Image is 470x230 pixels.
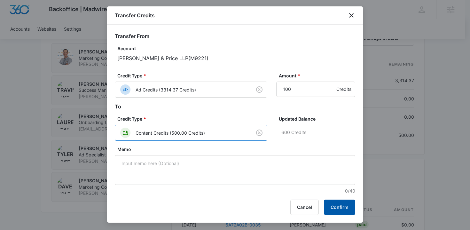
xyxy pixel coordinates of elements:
[336,82,351,97] div: Credits
[279,115,358,122] label: Updated Balance
[290,200,319,215] button: Cancel
[117,54,355,62] p: [PERSON_NAME] & Price LLP ( M9221 )
[136,86,196,93] p: Ad Credits (3314.37 Credits)
[254,84,264,95] button: Clear
[279,72,358,79] label: Amount
[117,115,270,122] label: Credit Type
[115,12,155,19] h1: Transfer Credits
[115,32,355,40] h2: Transfer From
[254,128,264,138] button: Clear
[136,130,205,136] p: Content Credits (500.00 Credits)
[117,72,270,79] label: Credit Type
[115,103,355,110] h2: To
[281,125,355,140] p: 600 Credits
[117,187,355,194] p: 0/40
[348,12,355,19] button: close
[324,200,355,215] button: Confirm
[117,146,358,153] label: Memo
[117,45,355,52] p: Account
